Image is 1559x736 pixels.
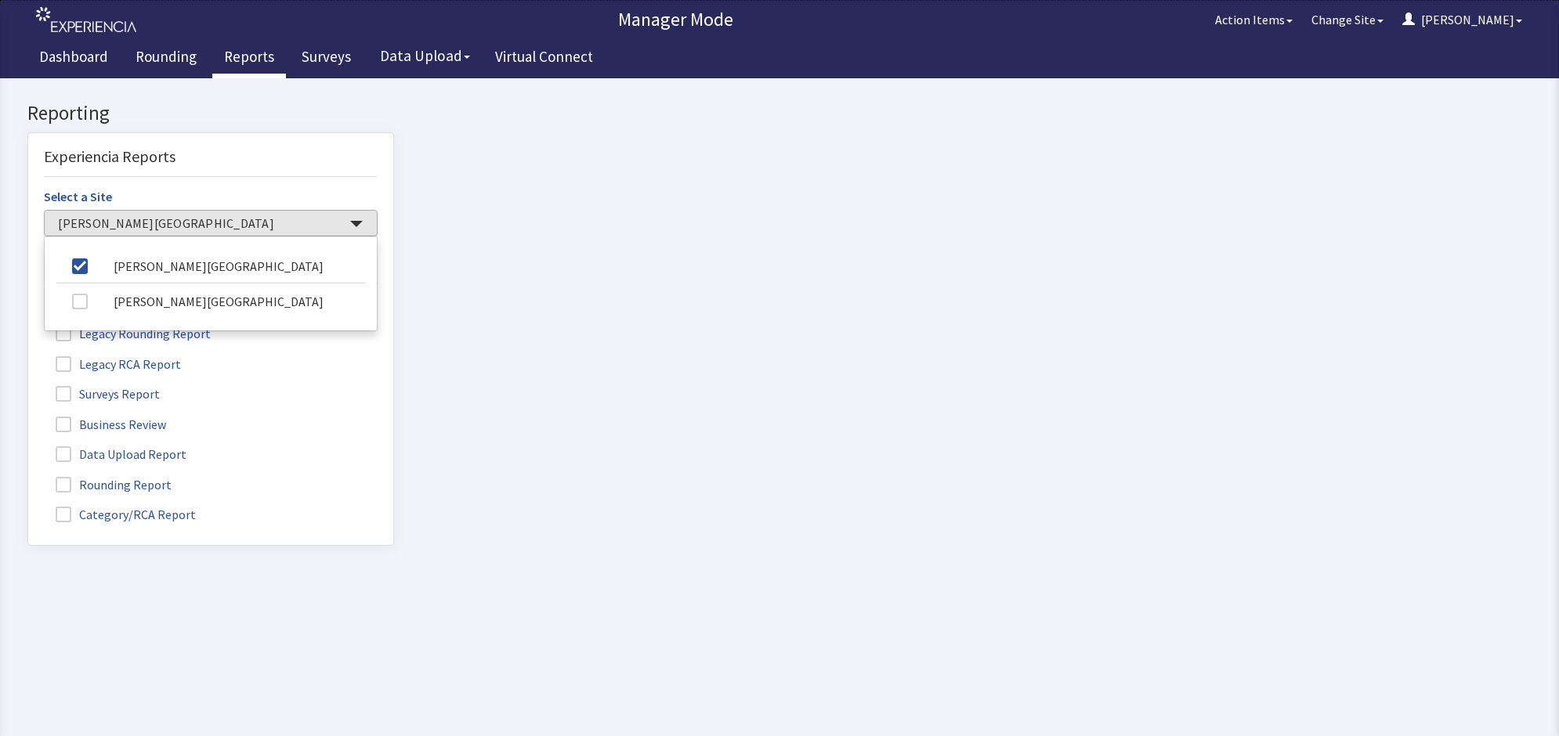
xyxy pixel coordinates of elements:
[44,244,226,265] label: Legacy Rounding Report
[1302,4,1393,35] button: Change Site
[44,365,202,385] label: Data Upload Report
[145,7,1206,32] p: Manager Mode
[56,170,365,205] a: [PERSON_NAME][GEOGRAPHIC_DATA]
[212,39,286,78] a: Reports
[483,39,605,78] a: Virtual Connect
[56,205,365,240] a: [PERSON_NAME][GEOGRAPHIC_DATA]
[1206,4,1302,35] button: Action Items
[124,39,208,78] a: Rounding
[58,136,348,154] span: [PERSON_NAME][GEOGRAPHIC_DATA]
[44,395,187,416] label: Rounding Report
[44,275,197,295] label: Legacy RCA Report
[36,7,136,33] img: experiencia_logo.png
[371,41,479,70] button: Data Upload
[44,132,378,158] button: [PERSON_NAME][GEOGRAPHIC_DATA]
[44,109,112,128] label: Select a Site
[27,39,120,78] a: Dashboard
[44,305,175,325] label: Surveys Report
[44,425,212,446] label: Category/RCA Report
[44,67,378,99] div: Experiencia Reports
[27,24,394,46] h2: Reporting
[1393,4,1532,35] button: [PERSON_NAME]
[44,335,182,355] label: Business Review
[290,39,363,78] a: Surveys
